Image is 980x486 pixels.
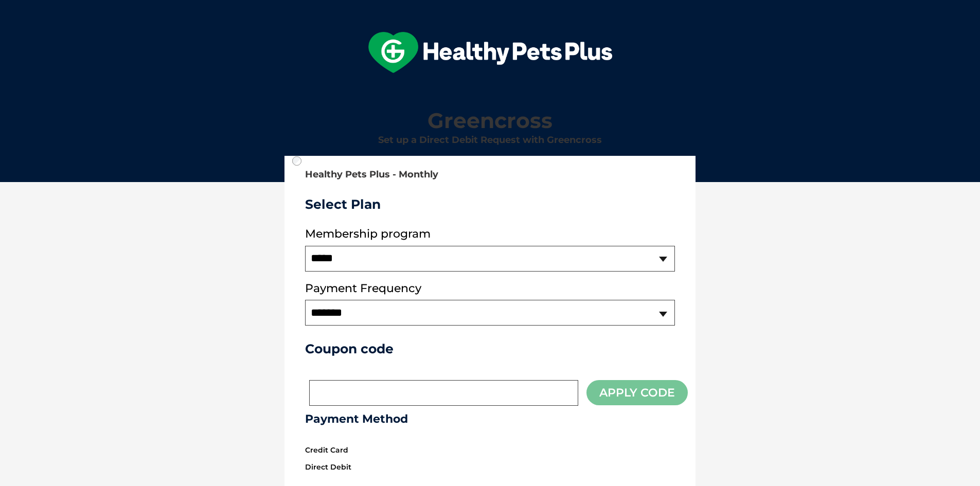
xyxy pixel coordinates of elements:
label: Direct Debit [305,460,351,474]
h3: Payment Method [305,412,675,426]
label: Credit Card [305,443,348,457]
input: Direct Debit [292,156,301,166]
img: hpp-logo-landscape-green-white.png [368,32,612,73]
h2: Healthy Pets Plus - Monthly [305,170,675,180]
h3: Coupon code [305,341,675,356]
h2: Set up a Direct Debit Request with Greencross [289,135,691,146]
h1: Greencross [289,109,691,132]
label: Payment Frequency [305,282,421,295]
h3: Select Plan [305,196,675,212]
label: Membership program [305,227,675,241]
button: Apply Code [586,380,688,405]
